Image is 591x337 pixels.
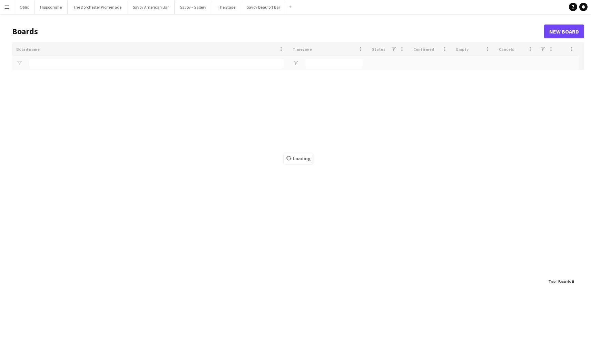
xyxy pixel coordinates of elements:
button: Oblix [14,0,35,14]
button: The Stage [212,0,241,14]
button: Savoy Beaufort Bar [241,0,286,14]
div: : [549,275,574,288]
span: 0 [572,279,574,284]
button: Savoy - Gallery [175,0,212,14]
a: New Board [544,25,584,38]
button: The Dorchester Promenade [68,0,127,14]
h1: Boards [12,26,544,37]
button: Savoy American Bar [127,0,175,14]
button: Hippodrome [35,0,68,14]
span: Loading [284,153,313,164]
span: Total Boards [549,279,571,284]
